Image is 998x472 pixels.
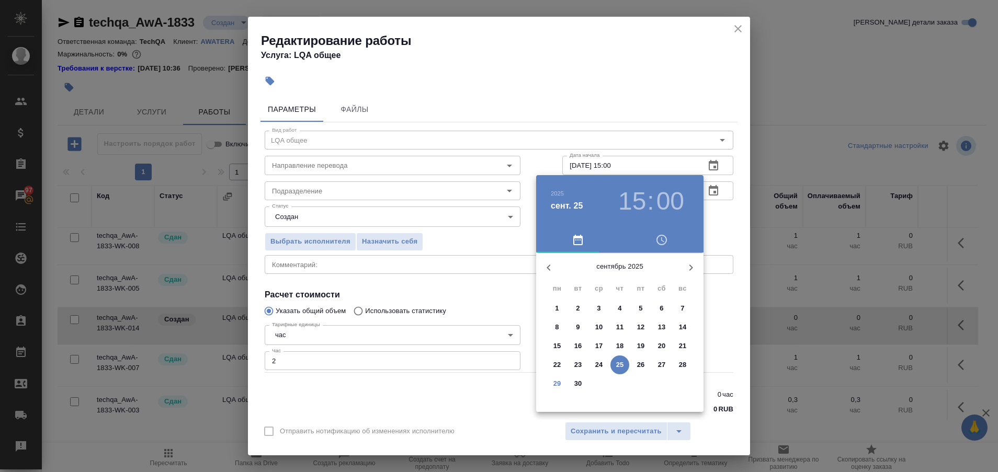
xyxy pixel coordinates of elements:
p: 17 [595,341,603,351]
p: 11 [616,322,624,332]
button: 2 [569,299,587,318]
button: 21 [673,337,692,355]
button: 10 [589,318,608,337]
button: 27 [652,355,671,374]
button: 26 [631,355,650,374]
p: 29 [553,378,561,389]
button: 16 [569,337,587,355]
button: 7 [673,299,692,318]
button: 4 [610,299,629,318]
p: сентябрь 2025 [561,261,678,272]
p: 5 [639,303,642,314]
button: 3 [589,299,608,318]
p: 12 [637,322,645,332]
p: 4 [618,303,621,314]
button: 14 [673,318,692,337]
p: 18 [616,341,624,351]
p: 27 [658,360,666,370]
button: 11 [610,318,629,337]
p: 30 [574,378,582,389]
button: 8 [548,318,566,337]
span: пн [548,283,566,294]
button: 15 [548,337,566,355]
p: 2 [576,303,580,314]
button: 13 [652,318,671,337]
span: вс [673,283,692,294]
button: 00 [656,187,684,216]
button: 24 [589,355,608,374]
span: вт [569,283,587,294]
p: 16 [574,341,582,351]
p: 8 [555,322,559,332]
p: 26 [637,360,645,370]
p: 25 [616,360,624,370]
p: 7 [681,303,684,314]
button: 1 [548,299,566,318]
span: чт [610,283,629,294]
button: 29 [548,374,566,393]
button: 19 [631,337,650,355]
p: 6 [660,303,663,314]
span: ср [589,283,608,294]
p: 23 [574,360,582,370]
p: 15 [553,341,561,351]
button: 12 [631,318,650,337]
p: 10 [595,322,603,332]
p: 3 [597,303,600,314]
button: 2025 [551,190,564,197]
h3: : [647,187,654,216]
p: 20 [658,341,666,351]
button: 22 [548,355,566,374]
button: 6 [652,299,671,318]
p: 13 [658,322,666,332]
button: 28 [673,355,692,374]
button: 15 [618,187,646,216]
p: 9 [576,322,580,332]
button: 30 [569,374,587,393]
p: 24 [595,360,603,370]
p: 22 [553,360,561,370]
button: 25 [610,355,629,374]
button: сент. 25 [551,200,583,212]
button: 20 [652,337,671,355]
button: 17 [589,337,608,355]
p: 28 [679,360,687,370]
button: 23 [569,355,587,374]
p: 21 [679,341,687,351]
p: 14 [679,322,687,332]
span: пт [631,283,650,294]
button: 5 [631,299,650,318]
button: 18 [610,337,629,355]
p: 1 [555,303,559,314]
span: сб [652,283,671,294]
p: 19 [637,341,645,351]
button: 9 [569,318,587,337]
